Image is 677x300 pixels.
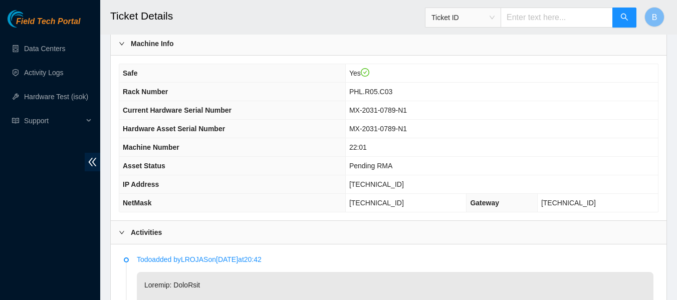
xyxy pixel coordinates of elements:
a: Activity Logs [24,69,64,77]
span: Yes [349,69,369,77]
span: Safe [123,69,138,77]
span: Gateway [470,199,499,207]
span: IP Address [123,180,159,188]
span: B [652,11,657,24]
span: NetMask [123,199,152,207]
b: Machine Info [131,38,174,49]
span: search [620,13,628,23]
span: Machine Number [123,143,179,151]
span: [TECHNICAL_ID] [349,199,404,207]
span: Support [24,111,83,131]
a: Akamai TechnologiesField Tech Portal [8,18,80,31]
img: Akamai Technologies [8,10,51,28]
span: right [119,41,125,47]
button: B [644,7,664,27]
span: Rack Number [123,88,168,96]
span: Current Hardware Serial Number [123,106,232,114]
input: Enter text here... [501,8,613,28]
span: MX-2031-0789-N1 [349,106,407,114]
span: right [119,229,125,235]
div: Activities [111,221,666,244]
b: Activities [131,227,162,238]
a: Hardware Test (isok) [24,93,88,101]
div: Machine Info [111,32,666,55]
span: double-left [85,153,100,171]
span: Ticket ID [431,10,495,25]
span: Field Tech Portal [16,17,80,27]
span: check-circle [361,68,370,77]
button: search [612,8,636,28]
span: read [12,117,19,124]
span: Asset Status [123,162,165,170]
span: MX-2031-0789-N1 [349,125,407,133]
span: PHL.R05.C03 [349,88,392,96]
span: [TECHNICAL_ID] [541,199,596,207]
span: 22:01 [349,143,367,151]
a: Data Centers [24,45,65,53]
span: [TECHNICAL_ID] [349,180,404,188]
p: Todo added by LROJAS on [DATE] at 20:42 [137,254,653,265]
span: Pending RMA [349,162,392,170]
span: Hardware Asset Serial Number [123,125,225,133]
